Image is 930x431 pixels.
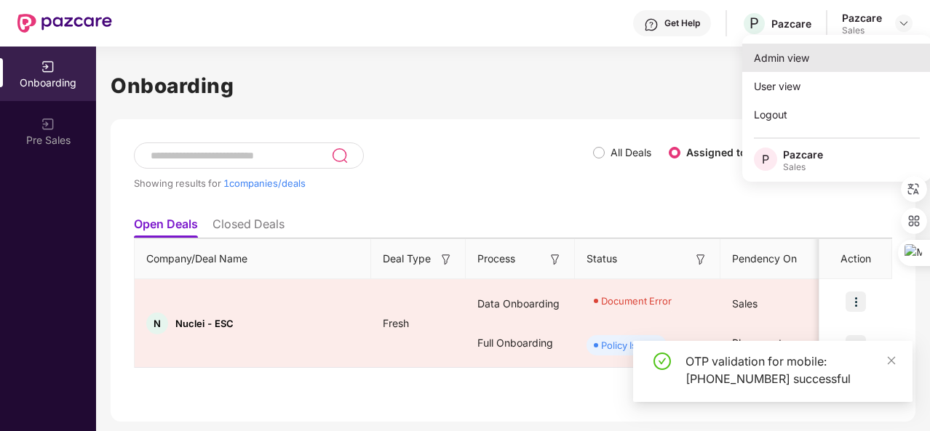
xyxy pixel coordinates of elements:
[685,353,895,387] div: OTP validation for mobile: [PHONE_NUMBER] successful
[819,239,892,279] th: Action
[611,146,651,158] label: All Deals
[732,297,758,310] span: Sales
[686,146,765,158] label: Assigned to me
[41,117,55,132] img: svg+xml;base64,PHN2ZyB3aWR0aD0iMjAiIGhlaWdodD0iMjAiIHZpZXdCb3g9IjAgMCAyMCAyMCIgZmlsbD0ibm9uZSIgeG...
[886,355,897,366] span: close
[111,70,915,102] h1: Onboarding
[783,161,823,173] div: Sales
[212,217,285,238] li: Closed Deals
[331,147,348,164] img: svg+xml;base64,PHN2ZyB3aWR0aD0iMjQiIGhlaWdodD0iMjUiIHZpZXdCb3g9IjAgMCAyNCAyNSIgZmlsbD0ibm9uZSIgeG...
[439,252,453,267] img: svg+xml;base64,PHN2ZyB3aWR0aD0iMTYiIGhlaWdodD0iMTYiIHZpZXdCb3g9IjAgMCAxNiAxNiIgZmlsbD0ibm9uZSIgeG...
[146,313,168,334] div: N
[750,15,759,32] span: P
[846,291,866,312] img: icon
[842,11,882,25] div: Pazcare
[732,337,782,349] span: Placement
[175,318,234,329] span: Nuclei - ESC
[17,14,112,33] img: New Pazcare Logo
[601,338,659,353] div: Policy Issued
[371,317,421,329] span: Fresh
[587,251,617,267] span: Status
[134,177,593,189] div: Showing results for
[466,323,575,363] div: Full Onboarding
[477,251,515,267] span: Process
[771,17,811,31] div: Pazcare
[664,17,700,29] div: Get Help
[135,239,371,279] th: Company/Deal Name
[466,284,575,323] div: Data Onboarding
[41,60,55,74] img: svg+xml;base64,PHN2ZyB3aWR0aD0iMjAiIGhlaWdodD0iMjAiIHZpZXdCb3g9IjAgMCAyMCAyMCIgZmlsbD0ibm9uZSIgeG...
[644,17,659,32] img: svg+xml;base64,PHN2ZyBpZD0iSGVscC0zMngzMiIgeG1sbnM9Imh0dHA6Ly93d3cudzMub3JnLzIwMDAvc3ZnIiB3aWR0aD...
[898,17,910,29] img: svg+xml;base64,PHN2ZyBpZD0iRHJvcGRvd24tMzJ4MzIiIHhtbG5zPSJodHRwOi8vd3d3LnczLm9yZy8yMDAwL3N2ZyIgd2...
[783,148,823,161] div: Pazcare
[693,252,708,267] img: svg+xml;base64,PHN2ZyB3aWR0aD0iMTYiIGhlaWdodD0iMTYiIHZpZXdCb3g9IjAgMCAxNiAxNiIgZmlsbD0ibm9uZSIgeG...
[383,251,431,267] span: Deal Type
[653,353,671,370] span: check-circle
[846,335,866,355] img: icon
[762,150,769,168] span: P
[548,252,563,267] img: svg+xml;base64,PHN2ZyB3aWR0aD0iMTYiIGhlaWdodD0iMTYiIHZpZXdCb3g9IjAgMCAxNiAxNiIgZmlsbD0ibm9uZSIgeG...
[732,251,797,267] span: Pendency On
[842,25,882,36] div: Sales
[134,217,198,238] li: Open Deals
[601,294,672,308] div: Document Error
[223,177,306,189] span: 1 companies/deals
